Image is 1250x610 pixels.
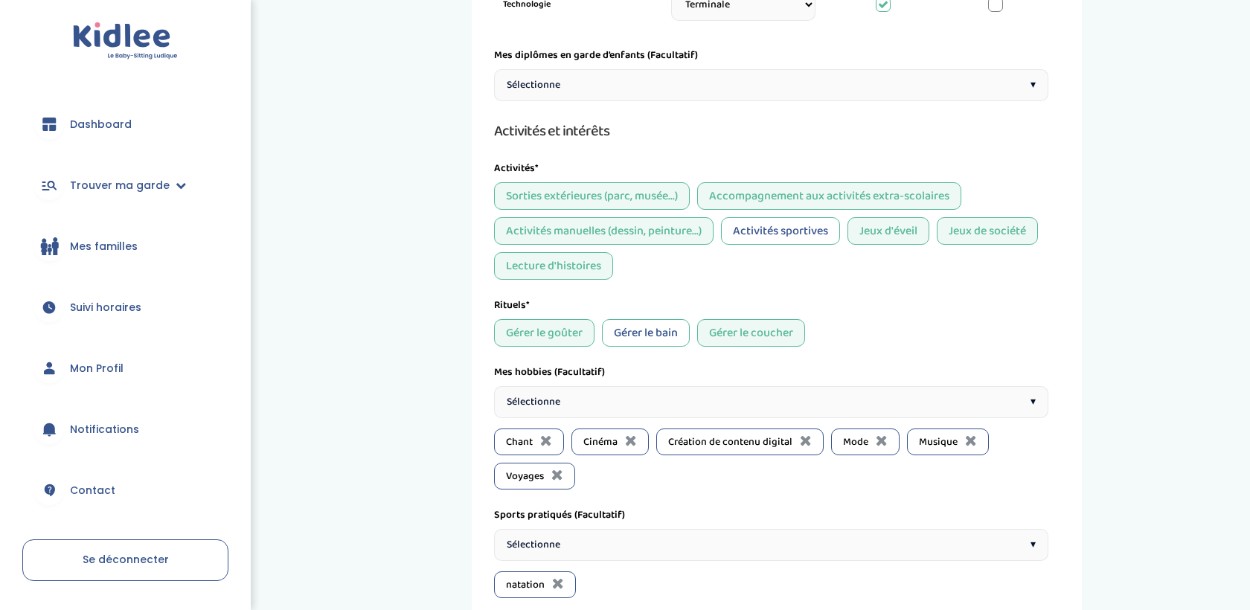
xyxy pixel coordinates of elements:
div: Gérer le goûter [494,319,594,347]
span: Se déconnecter [83,552,169,567]
a: Suivi horaires [22,280,228,334]
span: Cinéma [583,434,618,450]
label: Sports pratiqués (Facultatif) [494,507,625,523]
a: Contact [22,463,228,517]
div: Activités manuelles (dessin, peinture...) [494,217,714,245]
span: Création de contenu digital [668,434,792,450]
a: Mon Profil [22,341,228,395]
label: Activités* [494,161,539,176]
div: Jeux d'éveil [847,217,929,245]
label: Rituels* [494,298,530,313]
span: Chant [506,434,533,450]
span: ▾ [1031,394,1036,410]
span: Voyages [506,469,544,484]
label: Mes hobbies (Facultatif) [494,365,605,380]
span: ▾ [1031,77,1036,93]
a: Trouver ma garde [22,158,228,212]
div: Gérer le coucher [697,319,805,347]
div: Gérer le bain [602,319,690,347]
span: Dashboard [70,117,132,132]
a: Mes familles [22,219,228,273]
div: Jeux de société [937,217,1038,245]
span: Sélectionne [507,394,560,410]
a: Dashboard [22,97,228,151]
span: Contact [70,483,115,498]
div: Lecture d'histoires [494,252,613,280]
label: Mes diplômes en garde d’enfants (Facultatif) [494,48,698,63]
span: Sélectionne [507,77,560,93]
span: Sélectionne [507,537,560,553]
div: Activités sportives [721,217,840,245]
span: natation [506,577,545,593]
a: Notifications [22,402,228,456]
span: Mon Profil [70,361,124,376]
span: Notifications [70,422,139,437]
a: Se déconnecter [22,539,228,581]
span: ▾ [1031,537,1036,553]
span: Trouver ma garde [70,178,170,193]
div: Sorties extérieures (parc, musée...) [494,182,690,210]
img: logo.svg [73,22,178,60]
span: Suivi horaires [70,300,141,315]
div: Accompagnement aux activités extra-scolaires [697,182,961,210]
span: Mes familles [70,239,138,254]
span: Mode [843,434,868,450]
span: Musique [919,434,958,450]
span: Activités et intérêts [494,119,609,143]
